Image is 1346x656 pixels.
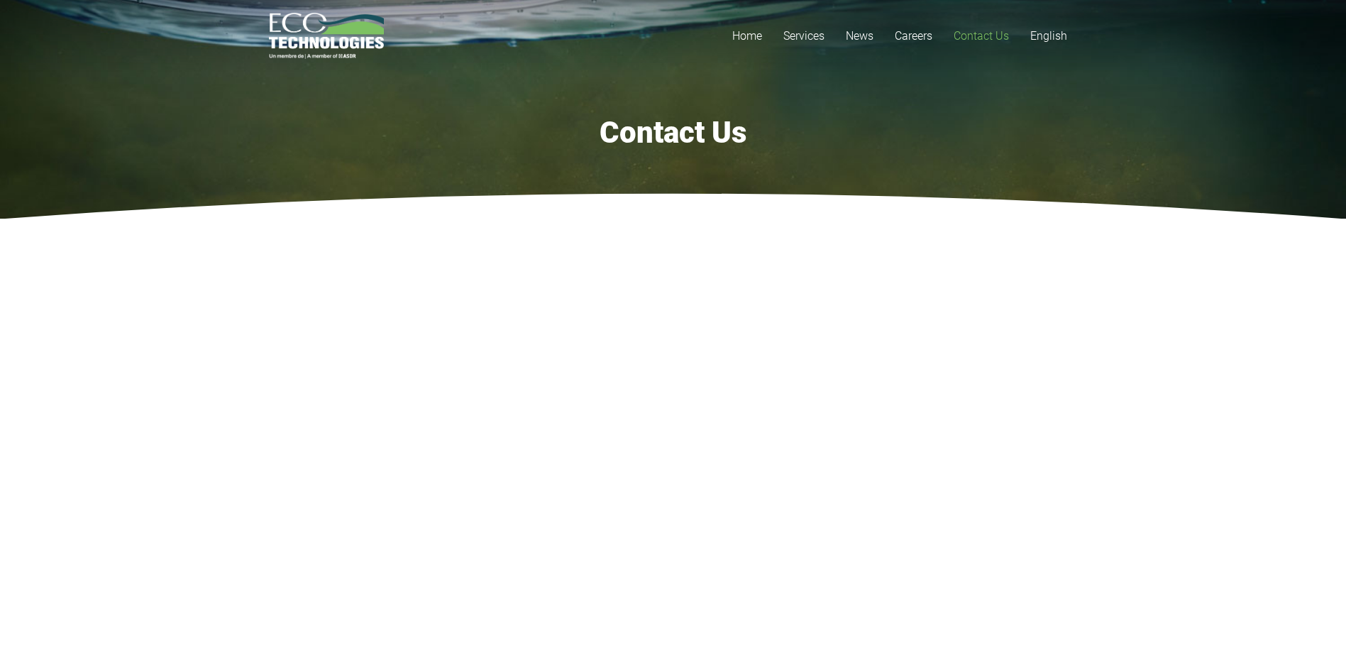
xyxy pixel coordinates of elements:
h1: Contact Us [269,115,1078,151]
span: News [846,29,873,43]
span: Careers [895,29,932,43]
span: English [1030,29,1067,43]
span: Services [783,29,824,43]
span: Contact Us [954,29,1009,43]
span: Home [732,29,762,43]
a: logo_EcoTech_ASDR_RGB [269,13,385,59]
